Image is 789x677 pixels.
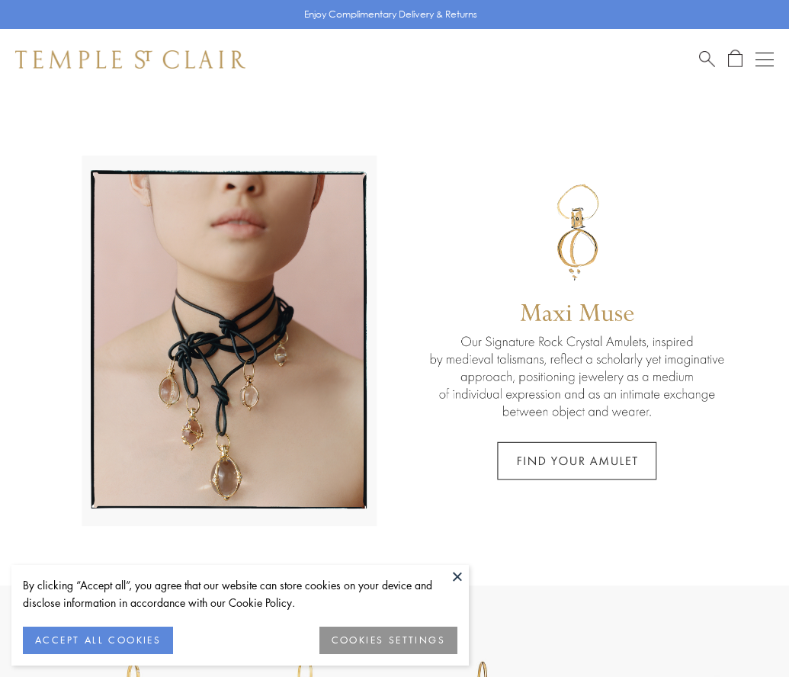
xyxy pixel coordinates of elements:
a: Search [699,50,715,69]
div: By clicking “Accept all”, you agree that our website can store cookies on your device and disclos... [23,576,457,611]
button: COOKIES SETTINGS [319,627,457,654]
button: Open navigation [755,50,774,69]
p: Enjoy Complimentary Delivery & Returns [304,7,477,22]
button: ACCEPT ALL COOKIES [23,627,173,654]
img: Temple St. Clair [15,50,245,69]
a: Open Shopping Bag [728,50,742,69]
